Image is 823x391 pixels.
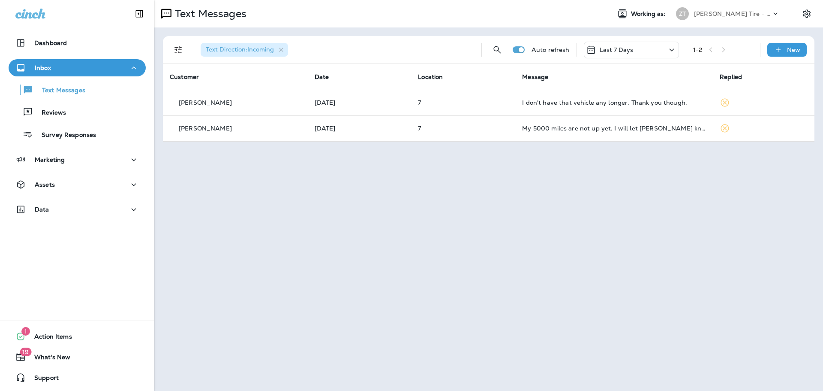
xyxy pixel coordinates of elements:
[33,87,85,95] p: Text Messages
[35,206,49,213] p: Data
[127,5,151,22] button: Collapse Sidebar
[418,124,421,132] span: 7
[315,125,405,132] p: Aug 21, 2025 11:25 AM
[9,81,146,99] button: Text Messages
[522,125,706,132] div: My 5000 miles are not up yet. I will let Neal know when it is time. Thank You
[799,6,814,21] button: Settings
[694,10,771,17] p: [PERSON_NAME] Tire - Green
[418,99,421,106] span: 7
[20,348,31,356] span: 19
[9,151,146,168] button: Marketing
[787,46,800,53] p: New
[9,328,146,345] button: 1Action Items
[532,46,570,53] p: Auto refresh
[34,39,67,46] p: Dashboard
[33,131,96,139] p: Survey Responses
[35,181,55,188] p: Assets
[179,99,232,106] p: [PERSON_NAME]
[9,201,146,218] button: Data
[9,349,146,366] button: 19What's New
[21,327,30,336] span: 1
[35,156,65,163] p: Marketing
[631,10,667,18] span: Working as:
[315,73,329,81] span: Date
[26,354,70,364] span: What's New
[489,41,506,58] button: Search Messages
[720,73,742,81] span: Replied
[170,73,199,81] span: Customer
[171,7,246,20] p: Text Messages
[9,176,146,193] button: Assets
[33,109,66,117] p: Reviews
[315,99,405,106] p: Aug 24, 2025 10:05 AM
[26,374,59,385] span: Support
[693,46,702,53] div: 1 - 2
[600,46,634,53] p: Last 7 Days
[522,73,548,81] span: Message
[522,99,706,106] div: I don't have that vehicle any longer. Thank you though.
[9,59,146,76] button: Inbox
[9,125,146,143] button: Survey Responses
[206,45,274,53] span: Text Direction : Incoming
[26,333,72,343] span: Action Items
[170,41,187,58] button: Filters
[179,125,232,132] p: [PERSON_NAME]
[418,73,443,81] span: Location
[35,64,51,71] p: Inbox
[9,369,146,386] button: Support
[201,43,288,57] div: Text Direction:Incoming
[9,103,146,121] button: Reviews
[676,7,689,20] div: ZT
[9,34,146,52] button: Dashboard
